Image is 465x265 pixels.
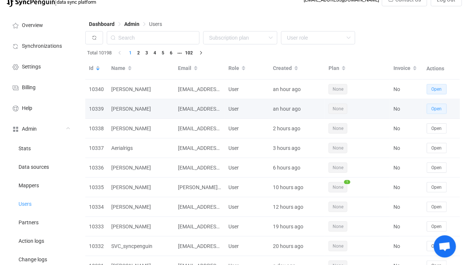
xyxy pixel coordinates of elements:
a: Open [427,243,447,249]
li: 4 [151,49,159,57]
div: 3 hours ago [269,144,325,152]
a: Open [427,164,447,170]
div: Id [85,62,108,75]
li: 102 [184,49,194,57]
div: Breadcrumb [89,21,162,27]
div: [PERSON_NAME] [108,124,174,133]
a: Open [427,184,447,190]
div: Email [174,62,225,75]
div: 10334 [85,203,108,211]
span: None [329,143,347,153]
div: [EMAIL_ADDRESS][DOMAIN_NAME] [174,222,225,231]
a: Open [427,125,447,131]
span: Admin [124,21,139,27]
div: 6 hours ago [269,164,325,172]
span: Open [432,87,442,92]
div: [EMAIL_ADDRESS][DOMAIN_NAME] [174,144,225,152]
span: None [329,221,347,232]
a: Partners [4,213,78,231]
span: Overview [22,23,43,28]
a: Open [427,204,447,209]
span: Help [22,105,32,111]
div: [PERSON_NAME][EMAIL_ADDRESS][PERSON_NAME][DOMAIN_NAME] [174,183,225,192]
li: 3 [143,49,151,57]
span: Synchronizations [22,43,62,49]
div: [EMAIL_ADDRESS][DOMAIN_NAME] [174,242,225,251]
span: Admin [22,126,37,132]
div: [PERSON_NAME] [108,183,174,192]
span: Action logs [19,238,44,244]
a: Users [4,194,78,213]
div: No [390,203,423,211]
li: 5 [159,49,167,57]
input: User role [281,31,355,44]
span: Users [149,21,162,27]
div: User [225,242,269,251]
div: Role [225,62,269,75]
div: User [225,164,269,172]
a: Synchronizations [4,35,78,56]
button: Open [427,202,447,212]
li: 6 [167,49,175,57]
div: 10 hours ago [269,183,325,192]
a: Overview [4,14,78,35]
div: User [225,183,269,192]
span: 1 [344,180,350,184]
span: Users [19,201,32,207]
div: No [390,164,423,172]
div: 2 hours ago [269,124,325,133]
span: Stats [19,146,31,152]
div: No [390,124,423,133]
li: 2 [135,49,143,57]
div: User [225,222,269,231]
div: User [225,105,269,113]
span: None [329,84,347,94]
div: No [390,85,423,94]
a: Data sources [4,157,78,176]
span: Open [432,224,442,229]
div: Created [269,62,325,75]
button: Open [427,104,447,114]
span: Open [432,145,442,151]
span: Billing [22,85,36,91]
input: Search [107,31,199,44]
div: No [390,105,423,113]
div: 10333 [85,222,108,231]
div: User [225,144,269,152]
div: Plan [325,62,390,75]
div: an hour ago [269,85,325,94]
span: Open [432,185,442,190]
span: None [329,123,347,134]
div: No [390,242,423,251]
div: [EMAIL_ADDRESS][DOMAIN_NAME] [174,105,225,113]
span: Settings [22,64,41,70]
span: None [329,202,347,212]
div: [PERSON_NAME] [108,105,174,113]
button: Open [427,123,447,134]
li: 1 [126,49,135,57]
div: SVC_syncpenguin [108,242,174,251]
span: Total 10198 [87,49,112,57]
a: Mappers [4,176,78,194]
span: Open [432,165,442,170]
div: [PERSON_NAME] [108,203,174,211]
a: Open [427,145,447,151]
a: Open [427,223,447,229]
a: Action logs [4,231,78,250]
button: Open [427,84,447,94]
span: None [329,162,347,173]
div: 19 hours ago [269,222,325,231]
div: Name [108,62,174,75]
div: 10340 [85,85,108,94]
div: [EMAIL_ADDRESS][DOMAIN_NAME] [174,85,225,94]
a: Help [4,97,78,118]
div: 10337 [85,144,108,152]
span: None [329,104,347,114]
div: 12 hours ago [269,203,325,211]
a: Open chat [434,235,456,258]
a: Settings [4,56,78,77]
div: [PERSON_NAME] [108,164,174,172]
div: an hour ago [269,105,325,113]
div: 10336 [85,164,108,172]
div: [PERSON_NAME] [108,85,174,94]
